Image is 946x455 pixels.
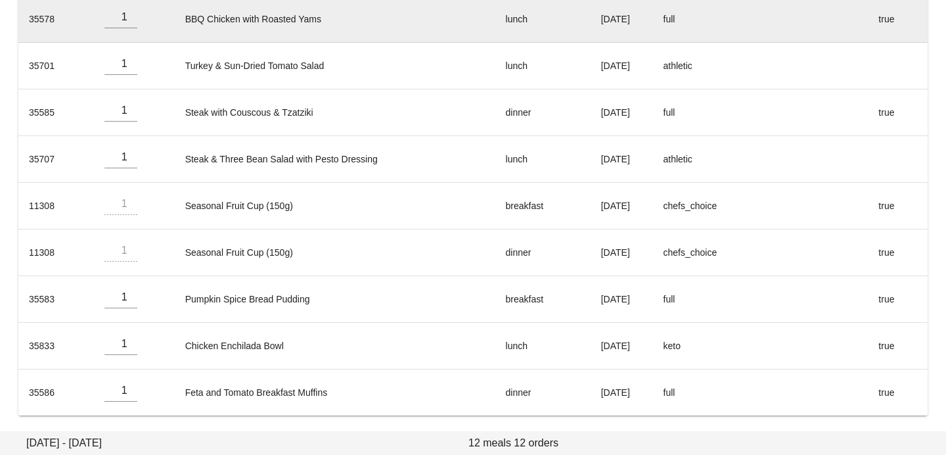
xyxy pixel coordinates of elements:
[18,183,94,229] td: 11308
[495,89,591,136] td: dinner
[868,229,928,276] td: true
[175,229,495,276] td: Seasonal Fruit Cup (150g)
[591,136,653,183] td: [DATE]
[591,43,653,89] td: [DATE]
[591,323,653,370] td: [DATE]
[18,43,94,89] td: 35701
[175,370,495,416] td: Feta and Tomato Breakfast Muffins
[18,276,94,323] td: 35583
[175,323,495,370] td: Chicken Enchilada Bowl
[495,43,591,89] td: lunch
[653,183,746,229] td: chefs_choice
[591,183,653,229] td: [DATE]
[175,89,495,136] td: Steak with Couscous & Tzatziki
[868,183,928,229] td: true
[868,89,928,136] td: true
[868,323,928,370] td: true
[495,183,591,229] td: breakfast
[591,229,653,276] td: [DATE]
[591,276,653,323] td: [DATE]
[175,43,495,89] td: Turkey & Sun-Dried Tomato Salad
[18,229,94,276] td: 11308
[653,323,746,370] td: keto
[18,136,94,183] td: 35707
[18,89,94,136] td: 35585
[495,323,591,370] td: lunch
[18,323,94,370] td: 35833
[495,136,591,183] td: lunch
[495,370,591,416] td: dinner
[175,136,495,183] td: Steak & Three Bean Salad with Pesto Dressing
[653,276,746,323] td: full
[653,89,746,136] td: full
[495,276,591,323] td: breakfast
[18,370,94,416] td: 35586
[175,276,495,323] td: Pumpkin Spice Bread Pudding
[653,370,746,416] td: full
[868,276,928,323] td: true
[591,370,653,416] td: [DATE]
[591,89,653,136] td: [DATE]
[868,370,928,416] td: true
[653,136,746,183] td: athletic
[495,229,591,276] td: dinner
[653,229,746,276] td: chefs_choice
[175,183,495,229] td: Seasonal Fruit Cup (150g)
[653,43,746,89] td: athletic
